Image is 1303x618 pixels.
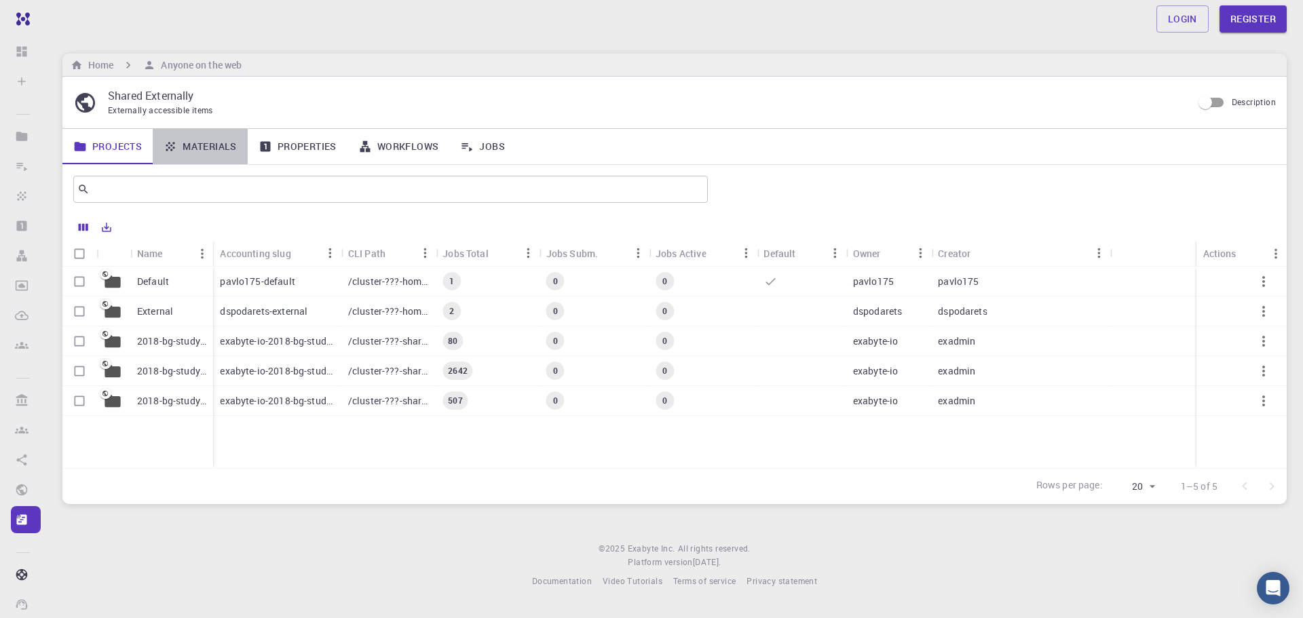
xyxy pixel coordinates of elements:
p: Rows per page: [1036,478,1103,494]
p: 2018-bg-study-phase-I [137,394,206,408]
span: 0 [548,335,563,347]
p: dspodarets-external [220,305,307,318]
img: logo [11,12,30,26]
button: Menu [909,242,931,264]
a: Terms of service [673,575,736,588]
span: 1 [444,275,459,287]
button: Export [95,216,118,238]
p: exabyte-io [853,364,899,378]
p: exabyte-io-2018-bg-study-phase-iii [220,364,334,378]
p: /cluster-???-share/groups/exabyte-io/exabyte-io-2018-bg-study-phase-iii [348,364,429,378]
a: Exabyte Inc. [628,542,675,556]
a: Register [1220,5,1287,33]
div: Accounting slug [220,240,290,267]
div: Actions [1203,240,1236,267]
span: 0 [657,395,673,406]
div: Owner [846,240,931,267]
span: 0 [548,365,563,376]
span: Video Tutorials [603,575,662,586]
a: Materials [153,129,248,164]
div: Creator [938,240,970,267]
span: Documentation [532,575,592,586]
span: 0 [548,305,563,317]
div: Jobs Active [649,240,757,267]
p: 2018-bg-study-phase-III [137,364,206,378]
span: © 2025 [599,542,627,556]
span: 0 [657,275,673,287]
span: Privacy statement [747,575,817,586]
div: Open Intercom Messenger [1257,572,1289,604]
button: Menu [414,242,436,264]
div: Actions [1196,240,1287,267]
div: Jobs Total [436,240,539,267]
button: Menu [825,242,846,264]
div: Jobs Active [656,240,706,267]
p: exabyte-io-2018-bg-study-phase-i-ph [220,334,334,348]
button: Sort [291,242,313,264]
span: 2642 [442,365,473,376]
div: 20 [1108,477,1159,497]
button: Menu [518,242,540,264]
span: 507 [442,395,468,406]
p: exadmin [938,394,975,408]
p: pavlo175-default [220,275,295,288]
p: Default [137,275,169,288]
button: Menu [191,243,213,265]
div: Creator [931,240,1110,267]
p: exabyte-io [853,394,899,408]
button: Sort [881,242,903,264]
a: Jobs [449,129,516,164]
nav: breadcrumb [68,58,244,73]
a: Workflows [347,129,450,164]
p: Shared Externally [108,88,1182,104]
button: Menu [320,242,341,264]
span: 0 [657,305,673,317]
div: Default [757,240,846,267]
p: /cluster-???-home/dspodarets/dspodarets-external [348,305,429,318]
p: /cluster-???-share/groups/exabyte-io/exabyte-io-2018-bg-study-phase-i-ph [348,334,429,348]
span: Platform version [628,556,692,569]
span: 0 [657,335,673,347]
p: /cluster-???-share/groups/exabyte-io/exabyte-io-2018-bg-study-phase-i [348,394,429,408]
span: Externally accessible items [108,104,213,115]
p: 2018-bg-study-phase-i-ph [137,334,206,348]
p: exabyte-io [853,334,899,348]
p: exabyte-io-2018-bg-study-phase-i [220,394,334,408]
button: Sort [163,243,185,265]
p: dspodarets [938,305,987,318]
div: Jobs Total [442,240,489,267]
button: Menu [735,242,757,264]
span: [DATE] . [693,556,721,567]
button: Sort [970,242,992,264]
div: Icon [96,240,130,267]
button: Menu [1265,243,1287,265]
div: CLI Path [348,240,385,267]
span: 2 [444,305,459,317]
span: 0 [548,275,563,287]
div: Owner [853,240,881,267]
h6: Home [83,58,113,73]
div: Jobs Subm. [540,240,649,267]
a: Video Tutorials [603,575,662,588]
div: Name [137,240,163,267]
a: Privacy statement [747,575,817,588]
span: 80 [442,335,463,347]
button: Menu [1089,242,1110,264]
a: [DATE]. [693,556,721,569]
p: exadmin [938,364,975,378]
a: Documentation [532,575,592,588]
p: dspodarets [853,305,903,318]
div: Jobs Subm. [546,240,599,267]
a: Login [1156,5,1209,33]
span: Exabyte Inc. [628,543,675,554]
p: /cluster-???-home/pavlo175/pavlo175-default [348,275,429,288]
p: pavlo175 [853,275,894,288]
button: Columns [72,216,95,238]
span: 0 [657,365,673,376]
p: pavlo175 [938,275,979,288]
span: All rights reserved. [678,542,751,556]
p: 1–5 of 5 [1181,480,1217,493]
button: Menu [627,242,649,264]
div: CLI Path [341,240,436,267]
span: Terms of service [673,575,736,586]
